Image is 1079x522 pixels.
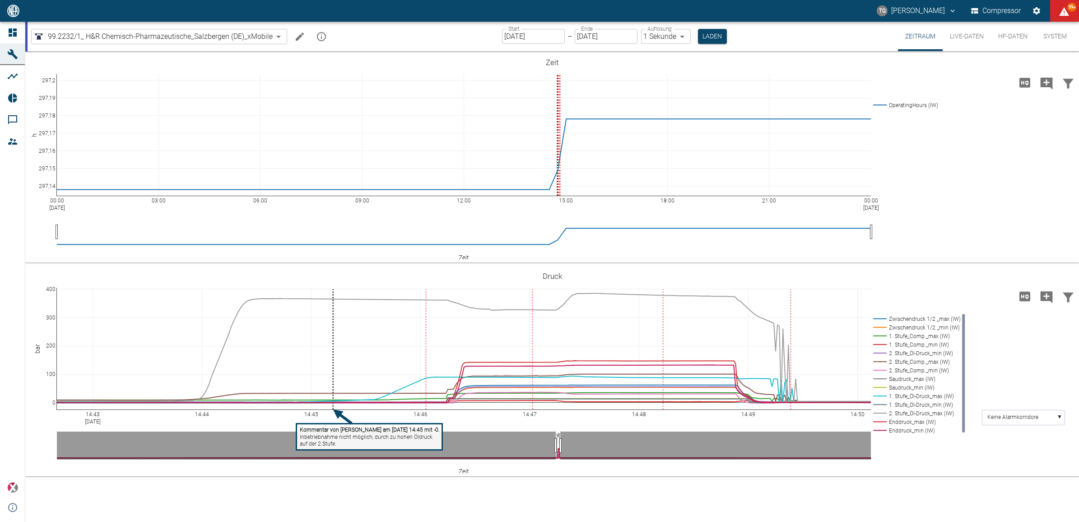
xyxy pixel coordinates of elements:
label: Ende [581,25,593,33]
span: 99.2232/1_ H&R Chemisch-Pharmazeutische_Salzbergen (DE)_xMobile [48,31,273,42]
div: TG [877,5,888,16]
button: Machine bearbeiten [291,28,309,46]
tspan: Kommentar von [PERSON_NAME] am [DATE] 14:45 mit -0.361 [300,427,449,433]
button: mission info [312,28,330,46]
a: 99.2232/1_ H&R Chemisch-Pharmazeutische_Salzbergen (DE)_xMobile [33,31,273,42]
button: Kommentar hinzufügen [1036,71,1057,94]
span: Hohe Auflösung [1014,78,1036,86]
button: Daten filtern [1057,285,1079,308]
label: Auflösung [647,25,672,33]
text: Keine Alarmkorridore [987,414,1038,420]
button: Zeitraum [898,22,943,51]
button: Kommentar hinzufügen [1036,285,1057,308]
img: Xplore Logo [7,482,18,493]
div: 1 Sekunde [641,29,691,44]
tspan: Inbetriebnahme nicht möglich, durch zu hohen Öldruck [300,434,433,440]
button: Laden [698,29,727,44]
button: System [1035,22,1075,51]
label: Start [508,25,520,33]
button: Einstellungen [1028,3,1045,19]
tspan: auf der 2.Stufe. [300,441,336,447]
button: Live-Daten [943,22,991,51]
input: DD.MM.YYYY [575,29,637,44]
span: Hohe Auflösung [1014,292,1036,300]
button: thomas.gregoir@neuman-esser.com [875,3,958,19]
img: logo [6,5,20,17]
span: 99+ [1067,3,1076,12]
p: – [567,31,572,42]
button: HF-Daten [991,22,1035,51]
input: DD.MM.YYYY [502,29,565,44]
button: Compressor [969,3,1023,19]
button: Daten filtern [1057,71,1079,94]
